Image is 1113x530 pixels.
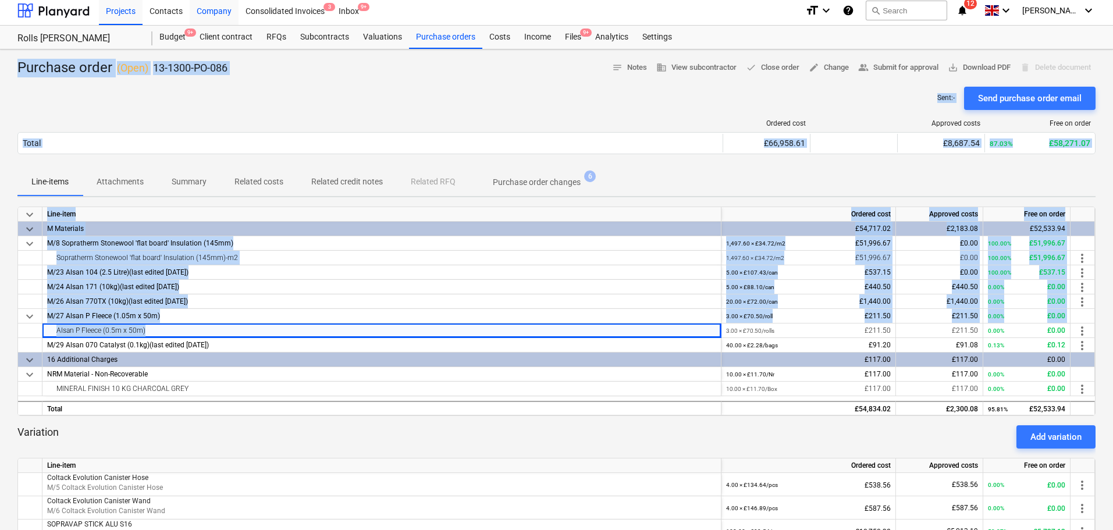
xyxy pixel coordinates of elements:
[964,87,1096,110] button: Send purchase order email
[896,458,983,473] div: Approved costs
[42,207,721,222] div: Line-item
[493,176,581,188] p: Purchase order changes
[988,284,1004,290] small: 0.00%
[805,3,819,17] i: format_size
[990,140,1013,148] small: 87.03%
[47,251,716,265] div: Sopratherm Stonewool 'flat board' Insulation (145mm)-m2
[47,497,151,505] span: Coltack Evolution Canister Wand
[47,520,132,528] span: SOPRAVAP STICK ALU S16
[726,294,891,309] div: £1,440.00
[726,353,891,367] div: £117.00
[726,482,778,488] small: 4.00 × £134.64 / pcs
[652,59,741,77] button: View subcontractor
[901,294,978,309] div: £1,440.00
[842,3,854,17] i: Knowledge base
[988,251,1065,265] div: £51,996.67
[988,353,1065,367] div: £0.00
[726,309,891,323] div: £211.50
[42,265,721,280] div: (last edited [DATE])
[988,367,1065,382] div: £0.00
[988,382,1065,396] div: £0.00
[988,269,1011,276] small: 100.00%
[47,323,716,337] div: Alsan P Fleece (0.5m x 50m)
[726,284,774,290] small: 5.00 × £88.10 / can
[726,240,785,247] small: 1,497.60 × £34.72 / m2
[902,138,980,148] div: £8,687.54
[153,61,227,75] p: 13-1300-PO-086
[584,170,596,182] span: 6
[726,265,891,280] div: £537.15
[988,309,1065,323] div: £0.00
[358,3,369,11] span: 9+
[901,402,978,417] div: £2,300.08
[871,6,880,15] span: search
[23,353,37,367] span: keyboard_arrow_down
[47,353,716,367] div: 16 Additional Charges
[988,328,1004,334] small: 0.00%
[726,496,891,520] div: £587.56
[1030,429,1082,444] div: Add variation
[721,207,896,222] div: Ordered cost
[988,473,1065,497] div: £0.00
[193,26,259,49] div: Client contract
[901,338,978,353] div: £91.08
[47,382,716,396] div: MINERAL FINISH 10 KG CHARCOAL GREY
[323,3,335,11] span: 3
[42,294,721,309] div: (last edited [DATE])
[726,255,784,261] small: 1,497.60 × £34.72 / m2
[999,3,1013,17] i: keyboard_arrow_down
[23,237,37,251] span: keyboard_arrow_down
[746,61,799,74] span: Close order
[23,138,41,148] div: Total
[988,265,1065,280] div: £537.15
[184,29,196,37] span: 9+
[854,59,943,77] button: Submit for approval
[901,382,978,396] div: £117.00
[726,313,773,319] small: 3.00 × £70.50 / roll
[47,483,163,492] span: M/5 Coltack Evolution Canister Hose
[1075,324,1089,338] span: more_vert
[988,371,1004,378] small: 0.00%
[1082,3,1096,17] i: keyboard_arrow_down
[948,61,1011,74] span: Download PDF
[47,222,716,236] div: M Materials
[726,342,778,348] small: 40.00 × £2.28 / bags
[726,505,778,511] small: 4.00 × £146.89 / pcs
[607,59,652,77] button: Notes
[17,33,138,45] div: Rolls [PERSON_NAME]
[988,496,1065,520] div: £0.00
[726,367,891,382] div: £117.00
[988,280,1065,294] div: £0.00
[726,473,891,497] div: £538.56
[293,26,356,49] a: Subcontracts
[726,371,774,378] small: 10.00 × £11.70 / Nr
[517,26,558,49] div: Income
[937,93,955,103] p: Sent : -
[1075,266,1089,280] span: more_vert
[482,26,517,49] a: Costs
[943,59,1015,77] button: Download PDF
[656,61,737,74] span: View subcontractor
[635,26,679,49] a: Settings
[409,26,482,49] div: Purchase orders
[804,59,854,77] button: Change
[978,91,1082,106] div: Send purchase order email
[902,119,980,127] div: Approved costs
[17,425,59,449] p: Variation
[809,61,849,74] span: Change
[988,323,1065,338] div: £0.00
[47,507,165,515] span: M/6 Coltack Evolution Canister Wand
[47,341,150,349] span: M/29 Alsan 070 Catalyst (0.1kg)
[588,26,635,49] a: Analytics
[1075,251,1089,265] span: more_vert
[901,353,978,367] div: £117.00
[728,138,805,148] div: £66,958.61
[23,208,37,222] span: keyboard_arrow_down
[1055,474,1113,530] iframe: Chat Widget
[809,62,819,73] span: edit
[47,474,148,482] span: Coltack Evolution Canister Hose
[726,222,891,236] div: £54,717.02
[356,26,409,49] a: Valuations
